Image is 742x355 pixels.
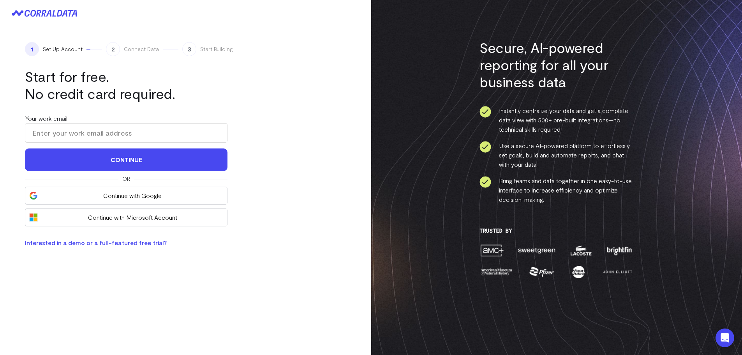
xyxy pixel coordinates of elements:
[479,176,633,204] li: Bring teams and data together in one easy-to-use interface to increase efficiency and optimize de...
[43,45,83,53] span: Set Up Account
[200,45,233,53] span: Start Building
[25,208,227,226] button: Continue with Microsoft Account
[479,39,633,90] h3: Secure, AI-powered reporting for all your business data
[106,42,120,56] span: 2
[122,175,130,183] span: Or
[25,123,227,143] input: Enter your work email address
[479,141,633,169] li: Use a secure AI-powered platform to effortlessly set goals, build and automate reports, and chat ...
[716,329,734,347] div: Open Intercom Messenger
[25,115,69,122] label: Your work email:
[42,213,223,222] span: Continue with Microsoft Account
[124,45,159,53] span: Connect Data
[479,228,633,234] h3: Trusted By
[25,187,227,205] button: Continue with Google
[182,42,196,56] span: 3
[25,239,167,246] a: Interested in a demo or a full-featured free trial?
[25,42,39,56] span: 1
[479,106,633,134] li: Instantly centralize your data and get a complete data view with 500+ pre-built integrations—no t...
[42,191,223,200] span: Continue with Google
[25,148,227,171] button: Continue
[25,68,227,102] h1: Start for free. No credit card required.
